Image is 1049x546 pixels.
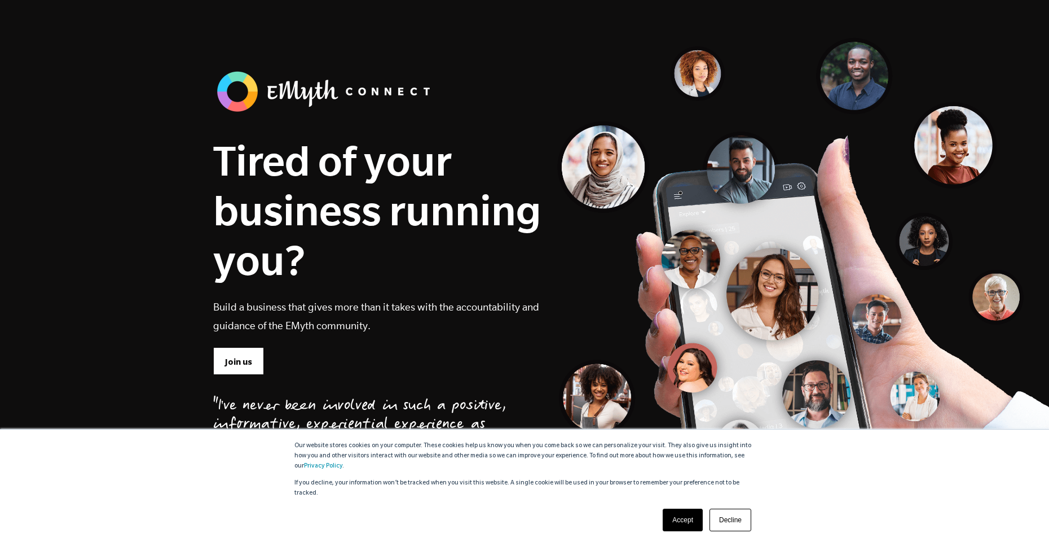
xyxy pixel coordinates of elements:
[213,136,541,285] h1: Tired of your business running you?
[213,347,264,374] a: Join us
[709,509,751,531] a: Decline
[294,478,755,499] p: If you decline, your information won’t be tracked when you visit this website. A single cookie wi...
[213,398,516,492] div: "I've never been involved in such a positive, informative, experiential experience as EMyth Conne...
[225,356,252,368] span: Join us
[294,441,755,471] p: Our website stores cookies on your computer. These cookies help us know you when you come back so...
[213,68,439,115] img: banner_logo
[663,509,703,531] a: Accept
[304,463,342,470] a: Privacy Policy
[213,298,541,335] p: Build a business that gives more than it takes with the accountability and guidance of the EMyth ...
